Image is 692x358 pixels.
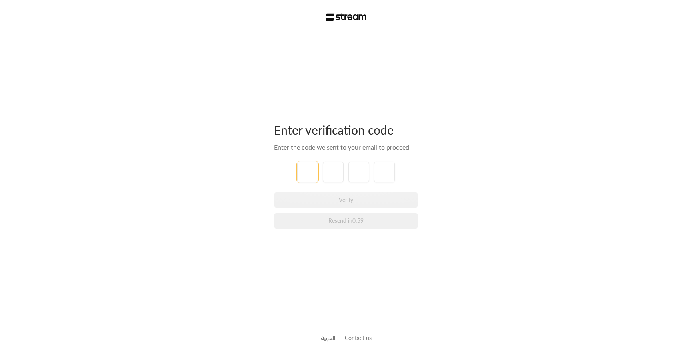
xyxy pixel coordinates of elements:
img: Stream Logo [326,13,367,21]
button: Contact us [345,334,372,342]
a: Contact us [345,334,372,341]
div: Enter verification code [274,122,418,138]
div: Enter the code we sent to your email to proceed [274,142,418,152]
a: العربية [321,330,335,345]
